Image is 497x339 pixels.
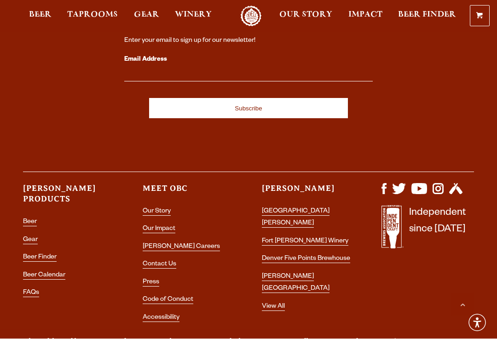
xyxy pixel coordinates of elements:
span: Gear [134,11,159,19]
a: Beer [23,6,58,27]
a: Visit us on YouTube [411,190,427,197]
a: Denver Five Points Brewhouse [262,256,350,264]
a: [GEOGRAPHIC_DATA][PERSON_NAME] [262,208,329,228]
span: Beer [29,11,52,19]
a: Press [143,279,159,287]
a: Fort [PERSON_NAME] Winery [262,238,348,246]
a: View All [262,304,285,311]
a: Visit us on X (formerly Twitter) [392,190,406,197]
a: Gear [23,237,38,245]
label: Email Address [124,54,373,66]
h3: Meet OBC [143,184,235,202]
div: Accessibility Menu [467,313,487,333]
span: Taprooms [67,11,118,19]
a: [PERSON_NAME] Careers [143,244,220,252]
a: Winery [169,6,218,27]
a: Beer Finder [23,254,57,262]
span: Impact [348,11,382,19]
a: Visit us on Instagram [433,190,444,197]
a: Contact Us [143,261,176,269]
a: Visit us on Untappd [449,190,462,197]
a: Our Story [273,6,338,27]
a: Scroll to top [451,293,474,316]
h3: [PERSON_NAME] Products [23,184,116,213]
a: Impact [342,6,388,27]
a: Visit us on Facebook [381,190,387,197]
a: Gear [128,6,165,27]
a: Beer [23,219,37,227]
a: Beer Finder [392,6,462,27]
a: FAQs [23,290,39,298]
a: Odell Home [234,6,268,27]
a: Beer Calendar [23,272,65,280]
h3: [PERSON_NAME] [262,184,354,202]
a: [PERSON_NAME] [GEOGRAPHIC_DATA] [262,274,329,293]
p: Independent since [DATE] [409,206,466,254]
div: Enter your email to sign up for our newsletter! [124,37,373,46]
a: Our Story [143,208,171,216]
a: Our Impact [143,226,175,234]
a: Accessibility [143,315,179,322]
a: Code of Conduct [143,297,193,305]
input: Subscribe [149,98,348,119]
span: Winery [175,11,212,19]
a: Taprooms [61,6,124,27]
span: Our Story [279,11,332,19]
span: Beer Finder [398,11,456,19]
